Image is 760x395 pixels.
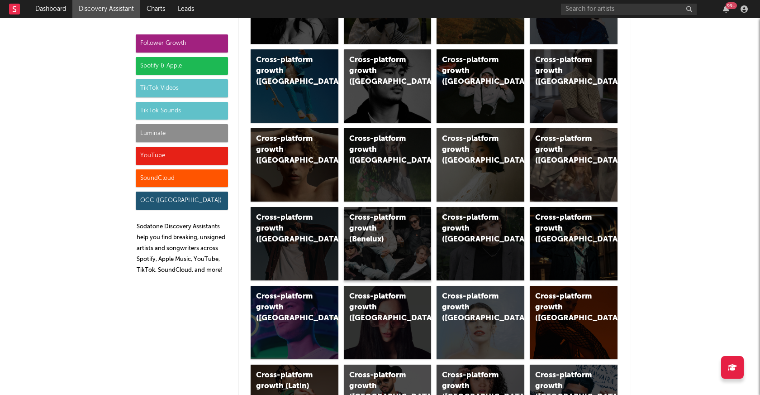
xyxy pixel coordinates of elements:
[256,370,318,392] div: Cross-platform growth (Latin)
[349,134,411,166] div: Cross-platform growth ([GEOGRAPHIC_DATA])
[723,5,729,13] button: 99+
[349,212,411,245] div: Cross-platform growth (Benelux)
[136,147,228,165] div: YouTube
[251,128,338,202] a: Cross-platform growth ([GEOGRAPHIC_DATA])
[344,286,432,359] a: Cross-platform growth ([GEOGRAPHIC_DATA])
[136,57,228,75] div: Spotify & Apple
[442,212,503,245] div: Cross-platform growth ([GEOGRAPHIC_DATA])
[535,291,597,324] div: Cross-platform growth ([GEOGRAPHIC_DATA])
[136,124,228,142] div: Luminate
[535,55,597,87] div: Cross-platform growth ([GEOGRAPHIC_DATA])
[561,4,697,15] input: Search for artists
[344,128,432,202] a: Cross-platform growth ([GEOGRAPHIC_DATA])
[344,49,432,123] a: Cross-platform growth ([GEOGRAPHIC_DATA])
[136,79,228,97] div: TikTok Videos
[251,49,338,123] a: Cross-platform growth ([GEOGRAPHIC_DATA])
[137,222,228,276] p: Sodatone Discovery Assistants help you find breaking, unsigned artists and songwriters across Spo...
[136,102,228,120] div: TikTok Sounds
[530,286,617,359] a: Cross-platform growth ([GEOGRAPHIC_DATA])
[437,286,524,359] a: Cross-platform growth ([GEOGRAPHIC_DATA])
[349,55,411,87] div: Cross-platform growth ([GEOGRAPHIC_DATA])
[437,207,524,280] a: Cross-platform growth ([GEOGRAPHIC_DATA])
[136,192,228,210] div: OCC ([GEOGRAPHIC_DATA])
[442,291,503,324] div: Cross-platform growth ([GEOGRAPHIC_DATA])
[437,49,524,123] a: Cross-platform growth ([GEOGRAPHIC_DATA]/GSA)
[530,128,617,202] a: Cross-platform growth ([GEOGRAPHIC_DATA])
[442,55,503,87] div: Cross-platform growth ([GEOGRAPHIC_DATA]/GSA)
[256,134,318,166] div: Cross-platform growth ([GEOGRAPHIC_DATA])
[535,212,597,245] div: Cross-platform growth ([GEOGRAPHIC_DATA])
[136,34,228,53] div: Follower Growth
[530,207,617,280] a: Cross-platform growth ([GEOGRAPHIC_DATA])
[442,134,503,166] div: Cross-platform growth ([GEOGRAPHIC_DATA])
[437,128,524,202] a: Cross-platform growth ([GEOGRAPHIC_DATA])
[530,49,617,123] a: Cross-platform growth ([GEOGRAPHIC_DATA])
[136,169,228,188] div: SoundCloud
[535,134,597,166] div: Cross-platform growth ([GEOGRAPHIC_DATA])
[251,286,338,359] a: Cross-platform growth ([GEOGRAPHIC_DATA])
[349,291,411,324] div: Cross-platform growth ([GEOGRAPHIC_DATA])
[344,207,432,280] a: Cross-platform growth (Benelux)
[256,55,318,87] div: Cross-platform growth ([GEOGRAPHIC_DATA])
[256,212,318,245] div: Cross-platform growth ([GEOGRAPHIC_DATA])
[251,207,338,280] a: Cross-platform growth ([GEOGRAPHIC_DATA])
[726,2,737,9] div: 99 +
[256,291,318,324] div: Cross-platform growth ([GEOGRAPHIC_DATA])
